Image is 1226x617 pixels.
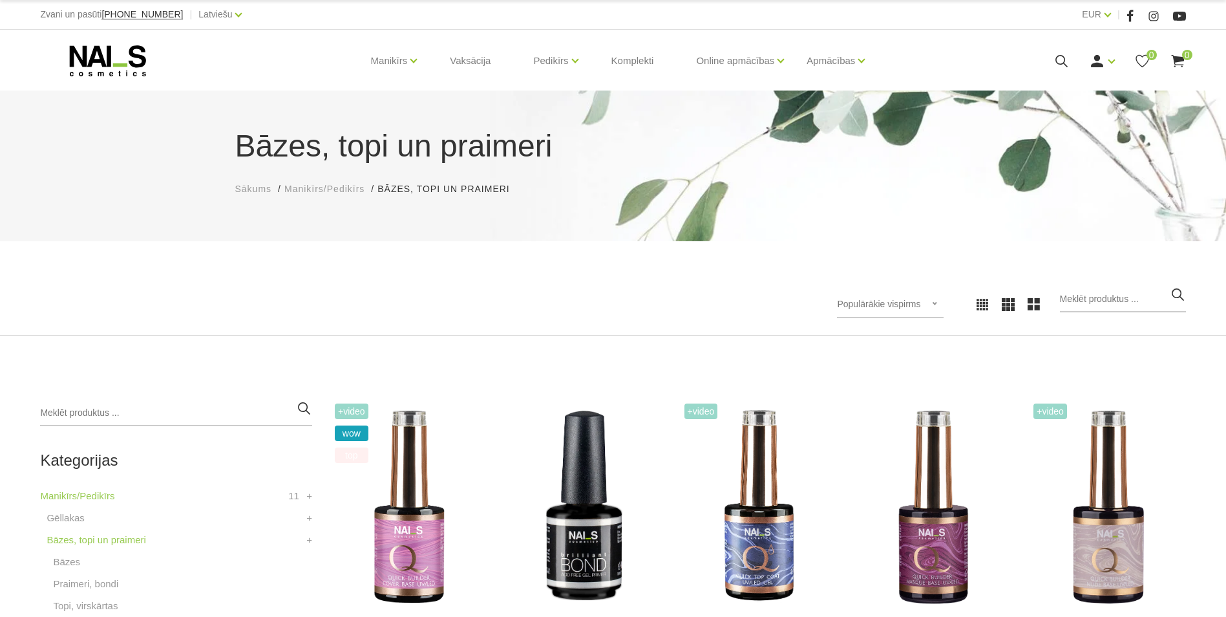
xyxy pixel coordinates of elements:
a: + [306,488,312,504]
div: Zvani un pasūti [40,6,183,23]
a: Bāzes [53,554,80,570]
a: Bāzes, topi un praimeri [47,532,145,548]
h2: Kategorijas [40,452,312,469]
span: wow [335,426,368,441]
span: Sākums [235,184,272,194]
span: 0 [1147,50,1157,60]
span: | [189,6,192,23]
span: [PHONE_NUMBER] [101,9,183,19]
a: + [306,532,312,548]
a: Komplekti [601,30,664,92]
a: Latviešu [198,6,232,22]
span: Populārākie vispirms [837,299,920,309]
span: | [1117,6,1120,23]
a: + [306,510,312,526]
img: Lieliskas noturības kamuflējošā bāze/gels, kas ir saudzīga pret dabīgo nagu un nebojā naga plātni... [1030,400,1185,614]
span: 0 [1182,50,1192,60]
a: Manikīrs/Pedikīrs [284,182,365,196]
span: +Video [684,404,718,419]
img: Virsējais pārklājums bez lipīgā slāņa.Nodrošina izcilu spīdumu manikīram līdz pat nākamajai profi... [681,400,836,614]
li: Bāzes, topi un praimeri [377,182,522,196]
a: Manikīrs [371,35,408,87]
img: Bezskābes saķeres kārta nagiem.Skābi nesaturošs līdzeklis, kas nodrošina lielisku dabīgā naga saķ... [506,400,661,614]
img: Quick Masque base – viegli maskējoša bāze/gels. Šī bāze/gels ir unikāls produkts ar daudz izmanto... [856,400,1011,614]
a: Gēllakas [47,510,84,526]
a: Online apmācības [696,35,774,87]
a: Vaksācija [439,30,501,92]
a: Topi, virskārtas [53,598,118,614]
span: +Video [1033,404,1067,419]
h1: Bāzes, topi un praimeri [235,123,991,169]
span: +Video [335,404,368,419]
input: Meklēt produktus ... [1060,287,1186,312]
span: 11 [288,488,299,504]
a: [PHONE_NUMBER] [101,10,183,19]
img: Šī brīža iemīlētākais produkts, kas nepieviļ nevienu meistaru.Perfektas noturības kamuflāžas bāze... [332,400,487,614]
span: top [335,448,368,463]
a: 0 [1170,53,1186,69]
input: Meklēt produktus ... [40,400,312,426]
a: Manikīrs/Pedikīrs [40,488,114,504]
a: Apmācības [807,35,855,87]
a: Praimeri, bondi [53,576,118,592]
a: EUR [1082,6,1101,22]
a: Sākums [235,182,272,196]
a: Pedikīrs [533,35,568,87]
span: Manikīrs/Pedikīrs [284,184,365,194]
a: 0 [1134,53,1150,69]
